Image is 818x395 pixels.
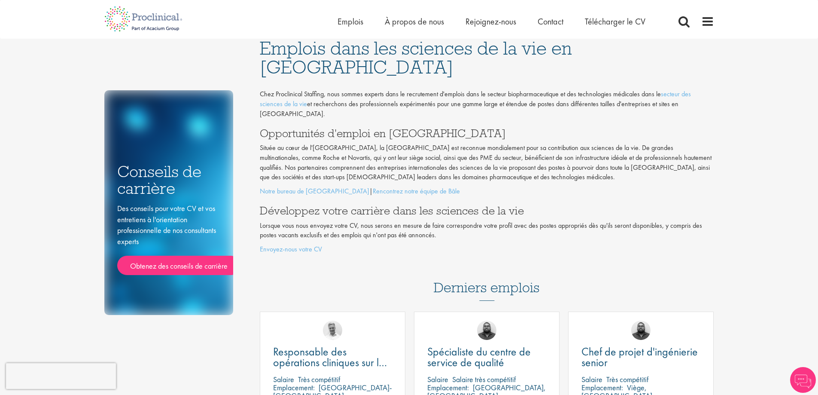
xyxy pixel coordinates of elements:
[117,256,240,275] a: Obtenez des conseils de carrière
[117,203,216,246] font: Des conseils pour votre CV et vos entretiens à l'orientation professionnelle de nos consultants e...
[117,161,201,199] font: Conseils de carrière
[581,346,700,368] a: Chef de projet d'ingénierie senior
[273,346,392,368] a: Responsable des opérations cliniques sur les biomarqueurs
[581,344,698,370] font: Chef de projet d'ingénierie senior
[427,346,546,368] a: Spécialiste du centre de service de qualité
[338,16,363,27] a: Emplois
[260,203,524,217] font: Développez votre carrière dans les sciences de la vie
[465,16,516,27] a: Rejoignez-nous
[298,374,340,384] font: Très compétitif
[427,374,448,384] font: Salaire
[260,89,661,98] font: Chez Proclinical Staffing, nous sommes experts dans le recrutement d'emplois dans le secteur biop...
[581,383,623,392] font: Emplacement:
[385,16,444,27] a: À propos de nous
[273,383,315,392] font: Emplacement:
[260,37,572,79] font: Emplois dans les sciences de la vie en [GEOGRAPHIC_DATA]
[581,374,602,384] font: Salaire
[427,383,469,392] font: Emplacement:
[373,187,460,196] a: Rencontrez notre équipe de Bâle
[260,99,678,118] font: et recherchons des professionnels expérimentés pour une gamme large et étendue de postes dans dif...
[260,126,506,140] font: Opportunités d'emploi en [GEOGRAPHIC_DATA]
[260,245,322,254] a: Envoyez-nous votre CV
[369,187,373,196] font: |
[452,374,516,384] font: Salaire très compétitif
[606,374,648,384] font: Très compétitif
[260,221,702,240] font: Lorsque vous nous envoyez votre CV, nous serons en mesure de faire correspondre votre profil avec...
[631,321,651,340] img: Ashley Bennett
[130,261,228,271] font: Obtenez des conseils de carrière
[427,344,531,370] font: Spécialiste du centre de service de qualité
[260,143,712,182] font: Située au cœur de l'[GEOGRAPHIC_DATA], la [GEOGRAPHIC_DATA] est reconnue mondialement pour sa con...
[273,374,294,384] font: Salaire
[477,321,496,340] img: Ashley Bennett
[538,16,563,27] a: Contact
[6,363,116,389] iframe: reCAPTCHA
[260,187,369,196] a: Notre bureau de [GEOGRAPHIC_DATA]
[323,321,342,340] img: Joshua Bye
[790,367,816,393] img: Chatbot
[434,279,540,296] font: Derniers emplois
[260,89,691,108] a: secteur des sciences de la vie
[273,344,388,380] font: Responsable des opérations cliniques sur les biomarqueurs
[585,16,645,27] a: Télécharger le CV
